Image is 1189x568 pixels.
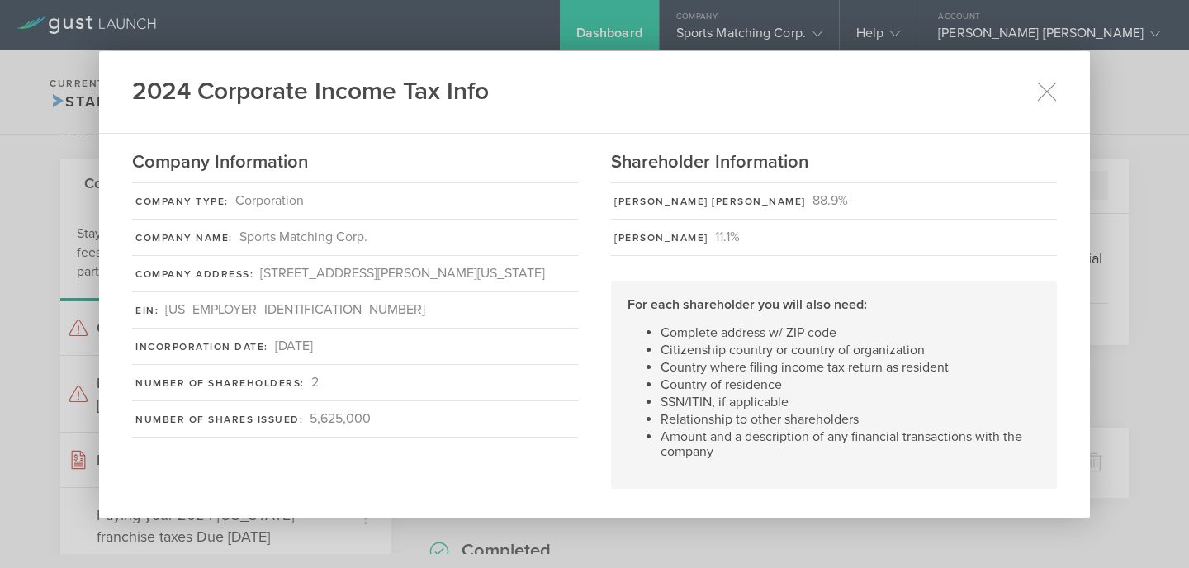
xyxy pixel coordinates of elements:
[135,267,253,282] div: Company Address:
[311,373,319,392] div: 2
[165,301,425,319] div: [US_EMPLOYER_IDENTIFICATION_NUMBER]
[614,194,806,209] div: [PERSON_NAME] [PERSON_NAME]
[715,228,740,247] div: 11.1%
[135,412,303,427] div: Number of Shares Issued:
[310,409,371,428] div: 5,625,000
[260,264,545,283] div: [STREET_ADDRESS][PERSON_NAME][US_STATE]
[275,337,313,356] div: [DATE]
[235,192,304,211] div: Corporation
[135,230,233,245] div: Company Name:
[614,230,708,245] div: [PERSON_NAME]
[661,429,1040,459] li: Amount and a description of any financial transactions with the company
[135,339,268,354] div: Incorporation Date:
[135,194,229,209] div: Company Type:
[661,360,1040,375] li: Country where filing income tax return as resident
[661,377,1040,392] li: Country of residence
[628,296,867,313] strong: For each shareholder you will also need:
[611,150,1057,174] h2: Shareholder Information
[1106,489,1189,568] iframe: Chat Widget
[239,228,367,247] div: Sports Matching Corp.
[661,412,1040,427] li: Relationship to other shareholders
[132,75,489,108] h1: 2024 Corporate Income Tax Info
[661,325,1040,340] li: Complete address w/ ZIP code
[135,303,159,318] div: EIN:
[812,192,848,211] div: 88.9%
[132,150,578,174] h2: Company Information
[661,395,1040,409] li: SSN/ITIN, if applicable
[661,343,1040,357] li: Citizenship country or country of organization
[135,376,305,390] div: Number of Shareholders:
